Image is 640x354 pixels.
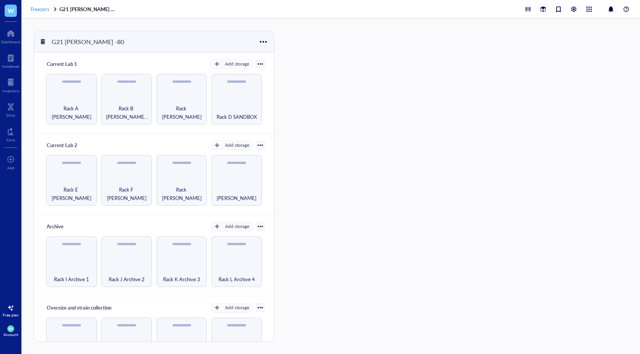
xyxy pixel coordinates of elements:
span: Rack L Archive 4 [219,275,255,284]
button: Add storage [211,59,253,69]
div: Current Lab 1 [43,59,89,69]
span: Rack [PERSON_NAME] [160,104,204,121]
div: Current Lab 2 [43,140,89,151]
a: G21 [PERSON_NAME] -80 [59,6,117,13]
a: Notebook [2,52,20,69]
div: Add storage [225,142,249,149]
button: Add storage [211,141,253,150]
span: NH [9,327,13,330]
a: Freezers [31,6,58,13]
div: Oversize and strain collection [43,302,115,313]
div: Archive [43,221,89,232]
a: Inventory [2,76,19,93]
span: Rack A [PERSON_NAME] [50,104,93,121]
a: Core [7,125,15,142]
div: Add storage [225,304,249,311]
div: Core [7,138,15,142]
span: Rack D SANDBOX [217,113,257,121]
div: Free plan [3,313,19,317]
div: Inventory [2,88,19,93]
button: Add storage [211,303,253,312]
span: Rack E [PERSON_NAME] [50,185,93,202]
div: Notebook [2,64,20,69]
span: Rack [PERSON_NAME] [160,185,204,202]
div: Dashboard [1,39,20,44]
span: W [8,6,14,15]
span: Freezers [31,5,49,13]
span: Rack J Archive 2 [109,275,145,284]
div: Add storage [225,223,249,230]
span: Rack K Archive 3 [163,275,200,284]
span: [PERSON_NAME] [217,194,256,202]
a: DNA [7,101,15,118]
div: Account [3,332,18,337]
span: Rack F [PERSON_NAME] [105,185,149,202]
span: Rack B [PERSON_NAME] / [PERSON_NAME] [105,104,149,121]
span: Rack I Archive 1 [54,275,89,284]
div: G21 [PERSON_NAME] -80 [48,35,127,48]
div: Add storage [225,61,249,67]
div: Add [7,166,15,170]
div: DNA [7,113,15,118]
a: Dashboard [1,27,20,44]
button: Add storage [211,222,253,231]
